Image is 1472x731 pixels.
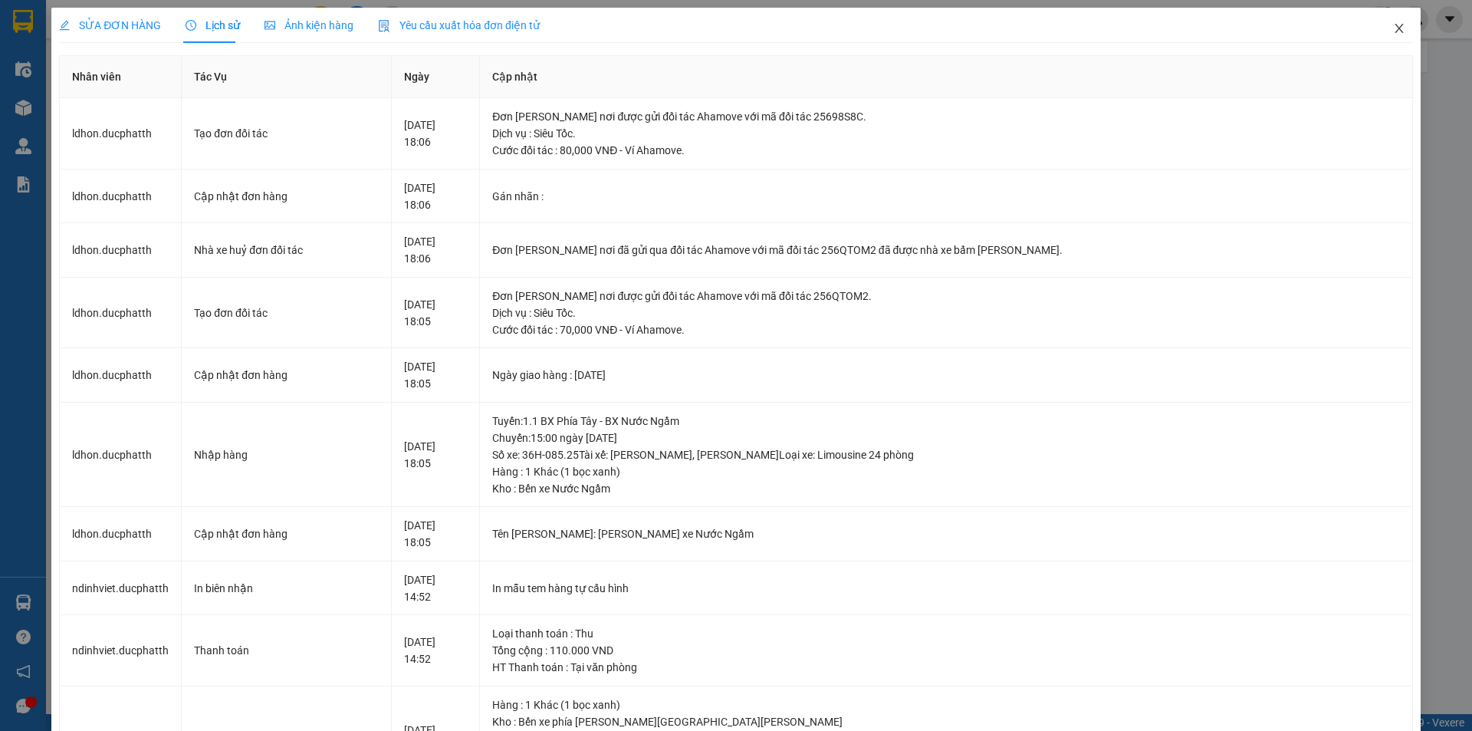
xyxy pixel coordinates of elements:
div: [DATE] 18:05 [404,438,468,472]
div: [DATE] 18:06 [404,117,468,150]
div: Hàng : 1 Khác (1 bọc xanh) [492,463,1399,480]
td: ldhon.ducphatth [60,170,182,224]
div: [DATE] 18:05 [404,296,468,330]
div: Kho : Bến xe phía [PERSON_NAME][GEOGRAPHIC_DATA][PERSON_NAME] [492,713,1399,730]
span: clock-circle [186,20,196,31]
th: Nhân viên [60,56,182,98]
div: Tạo đơn đối tác [194,305,378,321]
div: Tên [PERSON_NAME]: [PERSON_NAME] xe Nước Ngầm [492,525,1399,542]
div: Tạo đơn đối tác [194,125,378,142]
span: Ảnh kiện hàng [264,19,353,31]
th: Ngày [392,56,481,98]
div: Gán nhãn : [492,188,1399,205]
img: icon [378,20,390,32]
div: Dịch vụ : Siêu Tốc. [492,125,1399,142]
td: ndinhviet.ducphatth [60,615,182,687]
div: [DATE] 14:52 [404,571,468,605]
div: Nhập hàng [194,446,378,463]
div: [DATE] 14:52 [404,634,468,667]
div: Hàng : 1 Khác (1 bọc xanh) [492,696,1399,713]
div: In biên nhận [194,580,378,597]
td: ldhon.ducphatth [60,98,182,170]
td: ldhon.ducphatth [60,348,182,403]
div: Cước đối tác : 80,000 VNĐ - Ví Ahamove. [492,142,1399,159]
td: ldhon.ducphatth [60,278,182,349]
div: In mẫu tem hàng tự cấu hình [492,580,1399,597]
div: Tổng cộng : 110.000 VND [492,642,1399,659]
td: ndinhviet.ducphatth [60,561,182,616]
button: Close [1378,8,1421,51]
span: edit [59,20,70,31]
div: Cập nhật đơn hàng [194,188,378,205]
span: Lịch sử [186,19,240,31]
span: SỬA ĐƠN HÀNG [59,19,161,31]
span: picture [264,20,275,31]
div: Đơn [PERSON_NAME] nơi được gửi đối tác Ahamove với mã đối tác 256QTOM2. [492,288,1399,305]
span: Yêu cầu xuất hóa đơn điện tử [378,19,540,31]
div: Loại thanh toán : Thu [492,625,1399,642]
div: Ngày giao hàng : [DATE] [492,367,1399,384]
div: [DATE] 18:06 [404,233,468,267]
div: HT Thanh toán : Tại văn phòng [492,659,1399,676]
div: [DATE] 18:06 [404,179,468,213]
span: close [1393,22,1405,35]
div: Tuyến : 1.1 BX Phía Tây - BX Nước Ngầm Chuyến: 15:00 ngày [DATE] Số xe: 36H-085.25 Tài xế: [PERSO... [492,413,1399,463]
th: Cập nhật [480,56,1412,98]
td: ldhon.ducphatth [60,403,182,508]
div: Dịch vụ : Siêu Tốc. [492,305,1399,321]
div: Kho : Bến xe Nước Ngầm [492,480,1399,497]
div: Cước đối tác : 70,000 VNĐ - Ví Ahamove. [492,321,1399,338]
div: Cập nhật đơn hàng [194,525,378,542]
div: [DATE] 18:05 [404,517,468,551]
td: ldhon.ducphatth [60,223,182,278]
div: Cập nhật đơn hàng [194,367,378,384]
th: Tác Vụ [182,56,391,98]
td: ldhon.ducphatth [60,507,182,561]
div: [DATE] 18:05 [404,358,468,392]
div: Đơn [PERSON_NAME] nơi được gửi đối tác Ahamove với mã đối tác 25698S8C. [492,108,1399,125]
div: Nhà xe huỷ đơn đối tác [194,242,378,258]
div: Thanh toán [194,642,378,659]
div: Đơn [PERSON_NAME] nơi đã gửi qua đối tác Ahamove với mã đối tác 256QTOM2 đã được nhà xe bấm [PERS... [492,242,1399,258]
